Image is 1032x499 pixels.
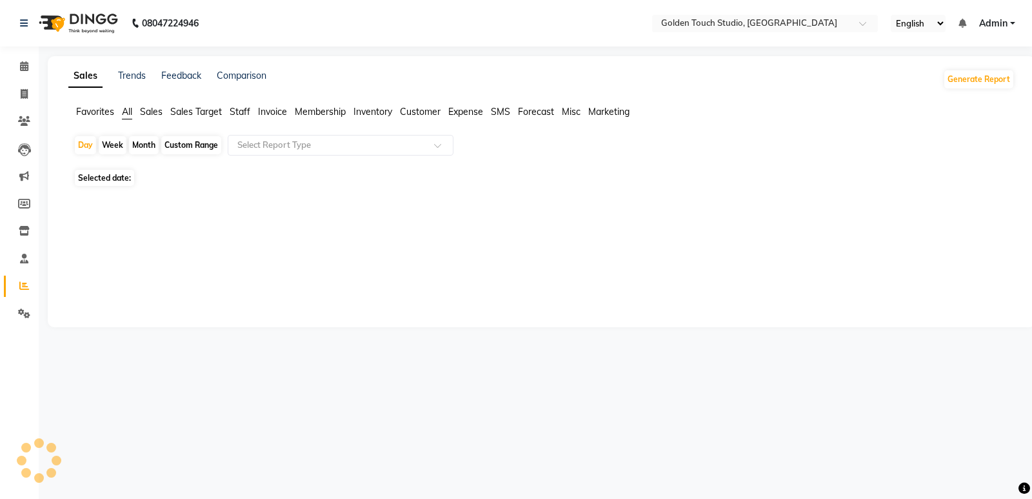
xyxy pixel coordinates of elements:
span: Favorites [76,106,114,117]
span: Expense [448,106,483,117]
span: Customer [400,106,441,117]
span: Misc [562,106,580,117]
span: Sales [140,106,163,117]
b: 08047224946 [142,5,199,41]
div: Day [75,136,96,154]
span: Invoice [258,106,287,117]
span: Selected date: [75,170,134,186]
span: Staff [230,106,250,117]
span: Forecast [518,106,554,117]
span: Sales Target [170,106,222,117]
a: Trends [118,70,146,81]
a: Sales [68,65,103,88]
div: Custom Range [161,136,221,154]
span: SMS [491,106,510,117]
div: Week [99,136,126,154]
span: Admin [979,17,1007,30]
a: Comparison [217,70,266,81]
span: Membership [295,106,346,117]
div: Month [129,136,159,154]
button: Generate Report [944,70,1013,88]
span: Inventory [353,106,392,117]
a: Feedback [161,70,201,81]
img: logo [33,5,121,41]
span: All [122,106,132,117]
span: Marketing [588,106,630,117]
